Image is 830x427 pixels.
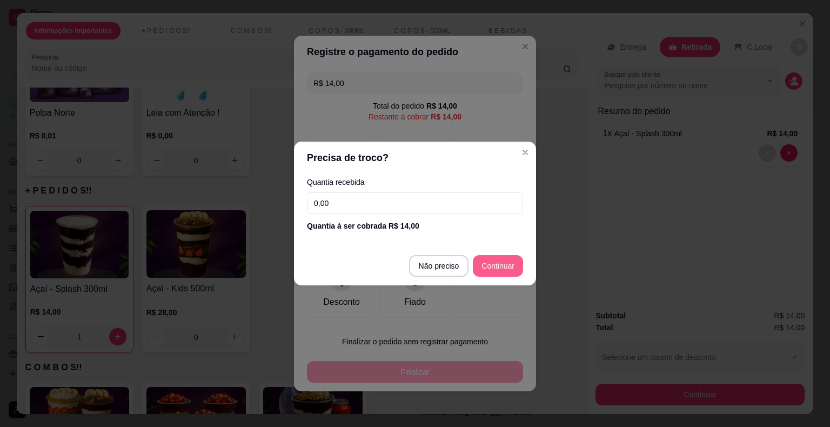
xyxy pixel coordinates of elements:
[307,221,523,231] div: Quantia à ser cobrada R$ 14,00
[307,178,523,186] label: Quantia recebida
[409,255,469,277] button: Não preciso
[294,142,536,174] header: Precisa de troco?
[517,144,534,161] button: Close
[473,255,523,277] button: Continuar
